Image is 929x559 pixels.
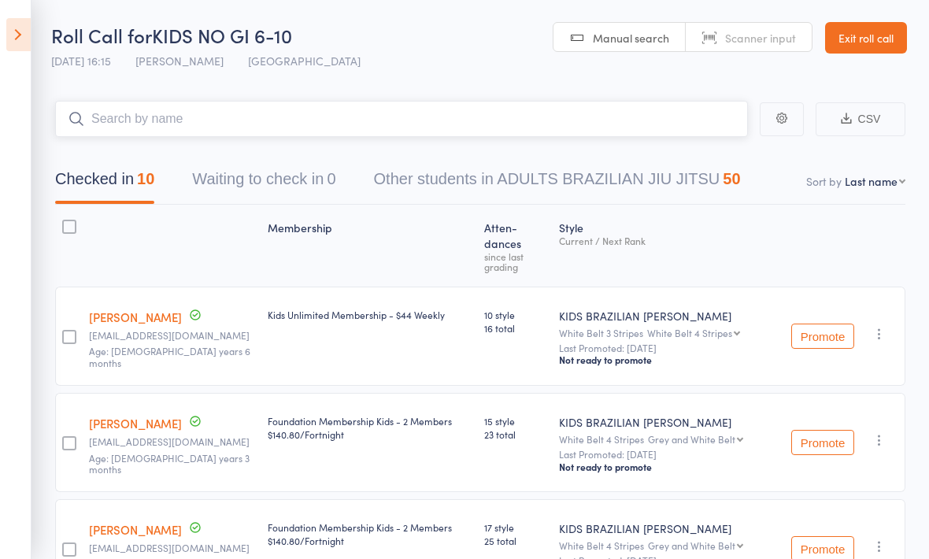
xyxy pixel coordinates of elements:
div: Not ready to promote [559,354,779,366]
div: Last name [845,173,898,189]
div: Not ready to promote [559,461,779,473]
div: Kids Unlimited Membership - $44 Weekly [268,308,472,321]
button: Promote [791,430,854,455]
div: 0 [327,170,335,187]
span: Scanner input [725,30,796,46]
div: KIDS BRAZILIAN [PERSON_NAME] [559,308,779,324]
div: White Belt 4 Stripes [559,540,779,550]
span: 10 style [484,308,546,321]
small: Last Promoted: [DATE] [559,342,779,354]
div: Foundation Membership Kids - 2 Members $140.80/Fortnight [268,520,472,547]
div: White Belt 3 Stripes [559,328,779,338]
div: Grey and White Belt [648,434,735,444]
button: Waiting to check in0 [192,162,335,204]
div: KIDS BRAZILIAN [PERSON_NAME] [559,520,779,536]
span: Roll Call for [51,22,152,48]
span: Manual search [593,30,669,46]
button: Promote [791,324,854,349]
div: Style [553,212,785,279]
span: Age: [DEMOGRAPHIC_DATA] years 3 months [89,451,250,476]
div: 10 [137,170,154,187]
div: Current / Next Rank [559,235,779,246]
div: White Belt 4 Stripes [647,328,732,338]
button: CSV [816,102,905,136]
span: [DATE] 16:15 [51,53,111,68]
span: [PERSON_NAME] [135,53,224,68]
span: 16 total [484,321,546,335]
a: [PERSON_NAME] [89,521,182,538]
div: KIDS BRAZILIAN [PERSON_NAME] [559,414,779,430]
a: Exit roll call [825,22,907,54]
button: Other students in ADULTS BRAZILIAN JIU JITSU50 [374,162,741,204]
div: Atten­dances [478,212,553,279]
a: [PERSON_NAME] [89,309,182,325]
small: aarondart1981@gmail.com [89,436,255,447]
input: Search by name [55,101,748,137]
small: aarondart1981@gmail.com [89,542,255,553]
button: Checked in10 [55,162,154,204]
small: Last Promoted: [DATE] [559,449,779,460]
label: Sort by [806,173,842,189]
div: Membership [261,212,478,279]
span: KIDS NO GI 6-10 [152,22,292,48]
div: Grey and White Belt [648,540,735,550]
div: White Belt 4 Stripes [559,434,779,444]
div: Foundation Membership Kids - 2 Members $140.80/Fortnight [268,414,472,441]
div: 50 [723,170,740,187]
span: [GEOGRAPHIC_DATA] [248,53,361,68]
span: 23 total [484,428,546,441]
span: Age: [DEMOGRAPHIC_DATA] years 6 months [89,344,250,368]
div: since last grading [484,251,546,272]
span: 15 style [484,414,546,428]
small: paolamariajarahahn@yahoo.com.au [89,330,255,341]
span: 25 total [484,534,546,547]
a: [PERSON_NAME] [89,415,182,431]
span: 17 style [484,520,546,534]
